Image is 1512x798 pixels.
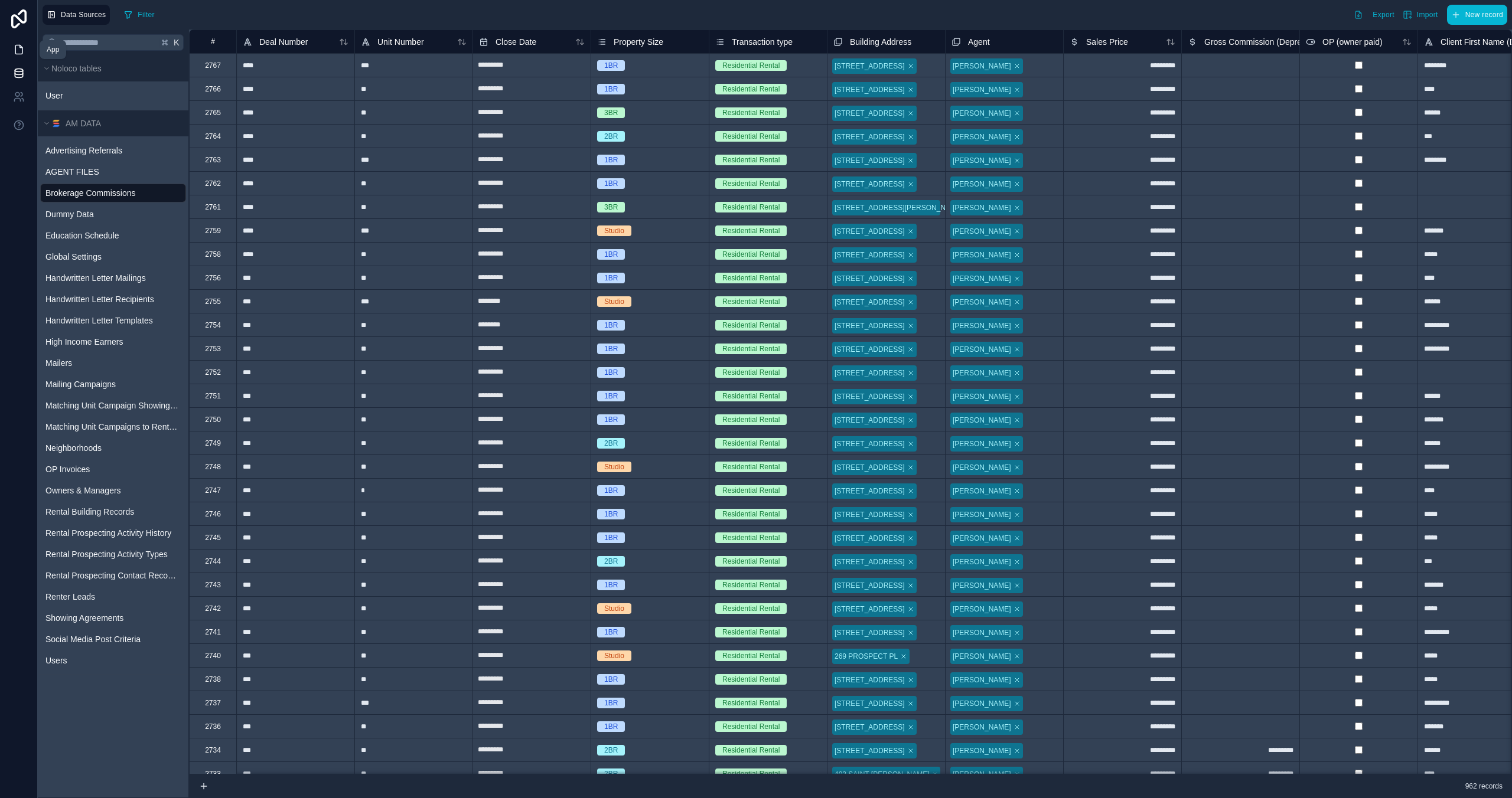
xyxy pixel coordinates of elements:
[953,533,1011,544] div: [PERSON_NAME]
[1373,11,1394,19] span: Export
[953,439,1011,449] div: [PERSON_NAME]
[722,603,780,614] div: Residential Rental
[604,438,618,449] div: 2BR
[604,768,618,779] div: 2BR
[1322,36,1383,48] span: OP (owner paid)
[43,5,110,25] button: Data Sources
[205,745,221,755] div: 2734
[722,131,780,142] div: Residential Rental
[604,698,618,708] div: 1BR
[722,438,780,449] div: Residential Rental
[172,38,181,47] span: K
[205,439,221,448] div: 2749
[604,509,618,519] div: 1BR
[722,84,780,94] div: Residential Rental
[953,297,1011,308] div: [PERSON_NAME]
[722,155,780,165] div: Residential Rental
[205,509,221,519] div: 2746
[205,698,221,708] div: 2737
[604,178,618,189] div: 1BR
[722,674,780,685] div: Residential Rental
[205,132,221,141] div: 2764
[953,273,1011,284] div: [PERSON_NAME]
[604,485,618,496] div: 1BR
[835,486,905,496] div: [STREET_ADDRESS]
[835,651,898,662] div: 269 PROSPECT PL
[953,368,1011,378] div: [PERSON_NAME]
[953,604,1011,614] div: [PERSON_NAME]
[205,368,221,377] div: 2752
[722,414,780,425] div: Residential Rental
[722,296,780,307] div: Residential Rental
[835,155,905,166] div: [STREET_ADDRESS]
[835,698,905,709] div: [STREET_ADDRESS]
[835,439,905,449] div: [STREET_ADDRESS]
[722,650,780,661] div: Residential Rental
[835,297,905,308] div: [STREET_ADDRESS]
[953,344,1011,355] div: [PERSON_NAME]
[953,627,1011,638] div: [PERSON_NAME]
[953,580,1011,591] div: [PERSON_NAME]
[1417,11,1438,19] span: Import
[722,698,780,708] div: Residential Rental
[835,533,905,544] div: [STREET_ADDRESS]
[953,509,1011,520] div: [PERSON_NAME]
[722,367,780,378] div: Residential Rental
[205,769,221,779] div: 2733
[1350,5,1398,25] button: Export
[953,179,1011,189] div: [PERSON_NAME]
[835,61,905,71] div: [STREET_ADDRESS]
[722,202,780,212] div: Residential Rental
[496,36,536,48] span: Close Date
[604,202,618,212] div: 3BR
[722,580,780,590] div: Residential Rental
[205,344,221,354] div: 2753
[835,745,905,756] div: [STREET_ADDRESS]
[205,391,221,401] div: 2751
[205,675,221,684] div: 2738
[604,745,618,756] div: 2BR
[205,486,221,495] div: 2747
[835,722,905,732] div: [STREET_ADDRESS]
[722,249,780,260] div: Residential Rental
[722,721,780,732] div: Residential Rental
[835,462,905,473] div: [STREET_ADDRESS]
[722,273,780,283] div: Residential Rental
[205,722,221,731] div: 2736
[604,650,624,661] div: Studio
[205,84,221,94] div: 2766
[835,627,905,638] div: [STREET_ADDRESS]
[604,84,618,94] div: 1BR
[604,225,624,236] div: Studio
[377,36,424,48] span: Unit Number
[205,651,221,660] div: 2740
[722,627,780,637] div: Residential Rental
[722,391,780,401] div: Residential Rental
[835,391,905,402] div: [STREET_ADDRESS]
[953,250,1011,260] div: [PERSON_NAME]
[1465,11,1503,19] span: New record
[604,107,618,118] div: 3BR
[953,745,1011,756] div: [PERSON_NAME]
[604,580,618,590] div: 1BR
[835,509,905,520] div: [STREET_ADDRESS]
[198,37,227,46] div: #
[722,344,780,354] div: Residential Rental
[953,202,1011,213] div: [PERSON_NAME]
[953,557,1011,567] div: [PERSON_NAME]
[835,84,905,95] div: [STREET_ADDRESS]
[835,557,905,567] div: [STREET_ADDRESS]
[722,745,780,756] div: Residential Rental
[953,722,1011,732] div: [PERSON_NAME]
[722,532,780,543] div: Residential Rental
[205,108,221,117] div: 2765
[604,674,618,685] div: 1BR
[953,675,1011,685] div: [PERSON_NAME]
[722,768,780,779] div: Residential Rental
[835,675,905,685] div: [STREET_ADDRESS]
[604,273,618,283] div: 1BR
[259,36,308,48] span: Deal Number
[205,604,221,613] div: 2742
[953,391,1011,402] div: [PERSON_NAME]
[119,6,158,24] button: Filter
